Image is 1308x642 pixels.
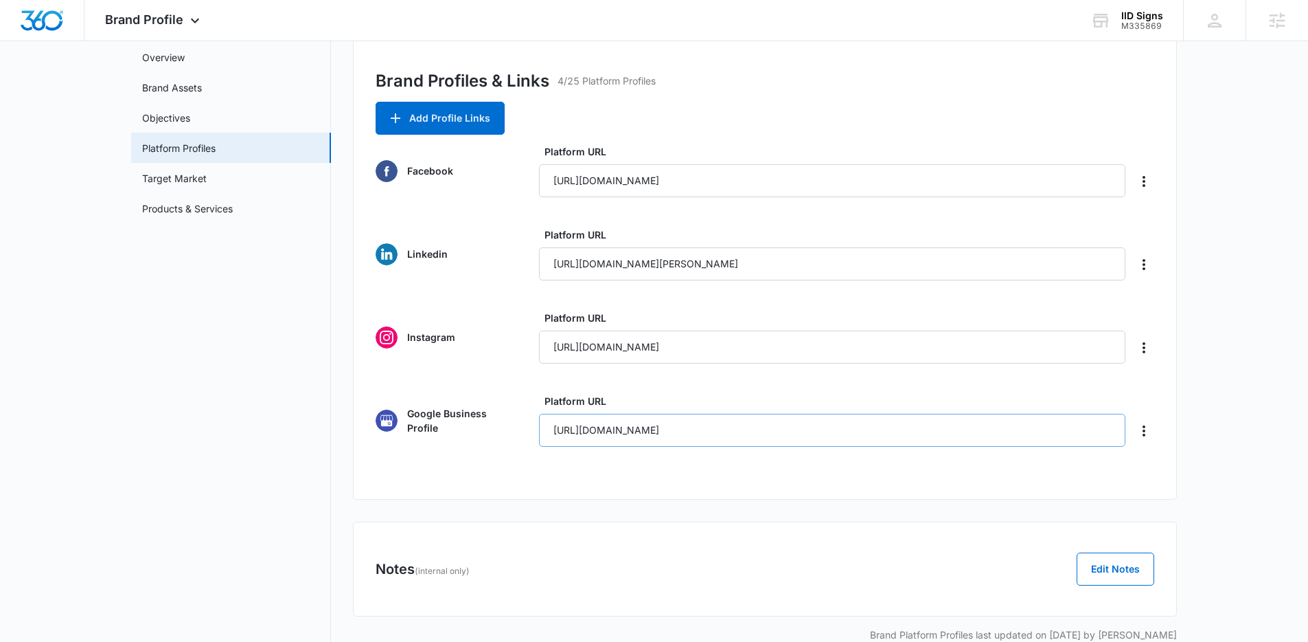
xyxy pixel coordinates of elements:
[539,414,1125,447] input: Please enter the platform URL
[142,201,233,216] a: Products & Services
[539,247,1125,280] input: Please enter the platform URL
[544,394,1131,408] label: Platform URL
[142,50,185,65] a: Overview
[1134,254,1154,276] button: Delete
[544,228,1131,242] label: Platform URL
[376,559,470,579] h3: Notes
[407,247,448,261] p: Linkedin
[142,80,202,95] a: Brand Assets
[415,566,470,576] span: (internal only)
[376,69,549,93] h3: Brand Profiles & Links
[142,141,216,155] a: Platform Profiles
[544,144,1131,159] label: Platform URL
[539,331,1125,364] input: Please enter the platform URL
[1134,170,1154,192] button: Delete
[558,74,656,88] p: 4/25 Platform Profiles
[1077,553,1154,586] button: Edit Notes
[376,102,505,135] button: Add Profile Links
[142,171,207,186] a: Target Market
[407,406,513,435] p: Google Business Profile
[105,12,183,27] span: Brand Profile
[1134,420,1154,442] button: Delete
[544,311,1131,325] label: Platform URL
[1134,337,1154,359] button: Delete
[353,628,1177,642] p: Brand Platform Profiles last updated on [DATE] by [PERSON_NAME]
[407,330,455,344] p: Instagram
[539,164,1125,197] input: Please enter the platform URL
[407,164,453,178] p: Facebook
[142,111,190,125] a: Objectives
[1121,21,1163,31] div: account id
[1121,10,1163,21] div: account name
